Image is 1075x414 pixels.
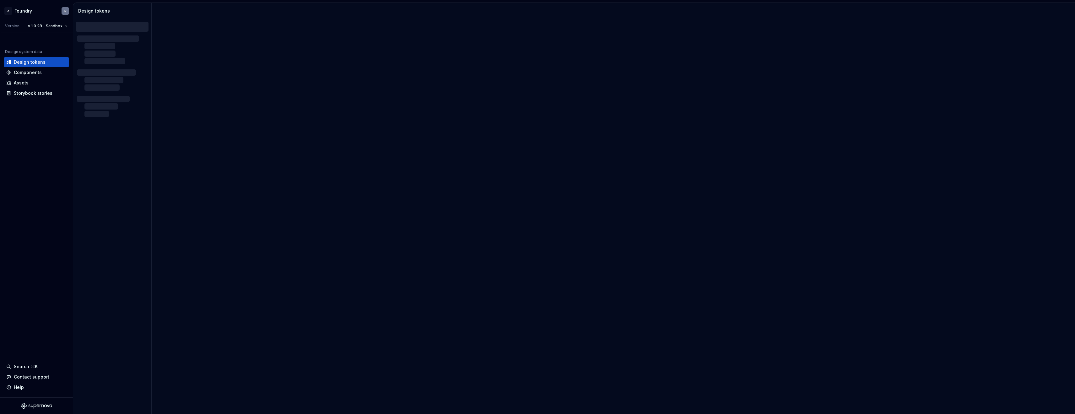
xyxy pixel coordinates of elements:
[1,4,72,18] button: AFoundryR
[14,8,32,14] div: Foundry
[4,7,12,15] div: A
[14,69,42,76] div: Components
[14,363,38,370] div: Search ⌘K
[64,8,67,13] div: R
[4,88,69,98] a: Storybook stories
[4,67,69,78] a: Components
[28,24,62,29] span: v 1.0.28 - Sandbox
[4,362,69,372] button: Search ⌘K
[4,372,69,382] button: Contact support
[4,78,69,88] a: Assets
[14,80,29,86] div: Assets
[25,22,70,30] button: v 1.0.28 - Sandbox
[5,49,42,54] div: Design system data
[14,374,49,380] div: Contact support
[4,57,69,67] a: Design tokens
[14,59,46,65] div: Design tokens
[14,90,52,96] div: Storybook stories
[14,384,24,390] div: Help
[78,8,149,14] div: Design tokens
[21,403,52,409] svg: Supernova Logo
[4,382,69,392] button: Help
[5,24,19,29] div: Version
